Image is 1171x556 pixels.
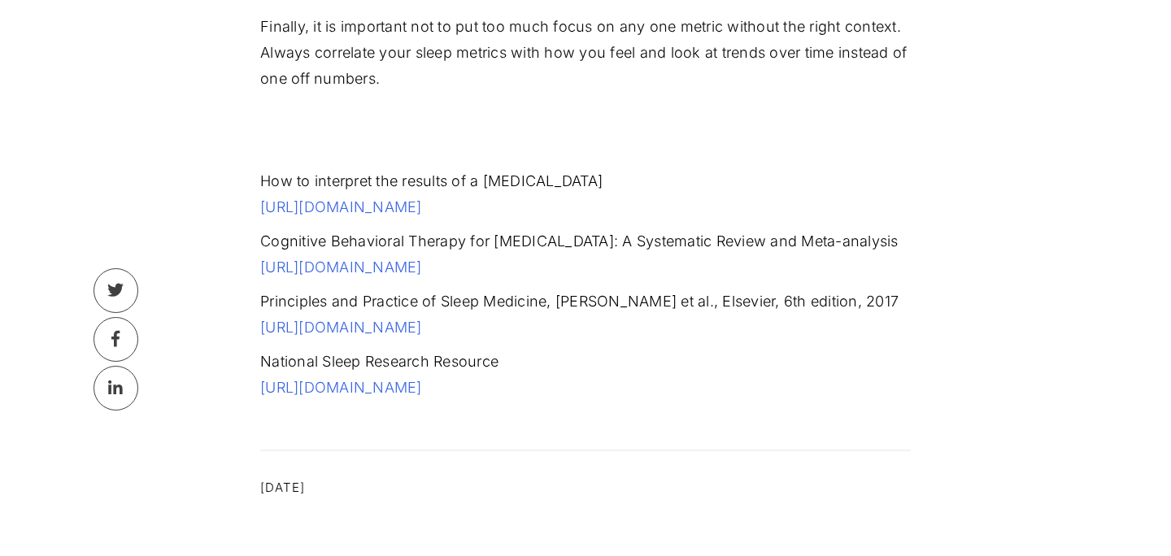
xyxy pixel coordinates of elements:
[260,134,911,160] p: ‍
[107,282,124,298] div: 
[260,349,911,401] p: National Sleep Research Resource ‍
[94,317,138,362] a: 
[260,319,422,336] a: [URL][DOMAIN_NAME]
[94,366,138,410] a: 
[260,228,911,280] p: Cognitive Behavioral Therapy for [MEDICAL_DATA]: A Systematic Review and Meta-analysis ‍
[260,14,911,92] p: Finally, it is important not to put too much focus on any one metric without the right context. A...
[111,331,120,347] div: 
[260,100,911,126] p: ‍
[260,168,911,220] p: How to interpret the results of a [MEDICAL_DATA]
[260,289,911,341] p: Principles and Practice of Sleep Medicine, [PERSON_NAME] et al., Elsevier, 6th edition, 2017
[260,480,911,495] div: [DATE]
[260,198,422,215] a: [URL][DOMAIN_NAME]
[94,268,138,313] a: 
[108,380,124,396] div: 
[260,379,422,396] a: [URL][DOMAIN_NAME]
[260,258,422,276] a: [URL][DOMAIN_NAME]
